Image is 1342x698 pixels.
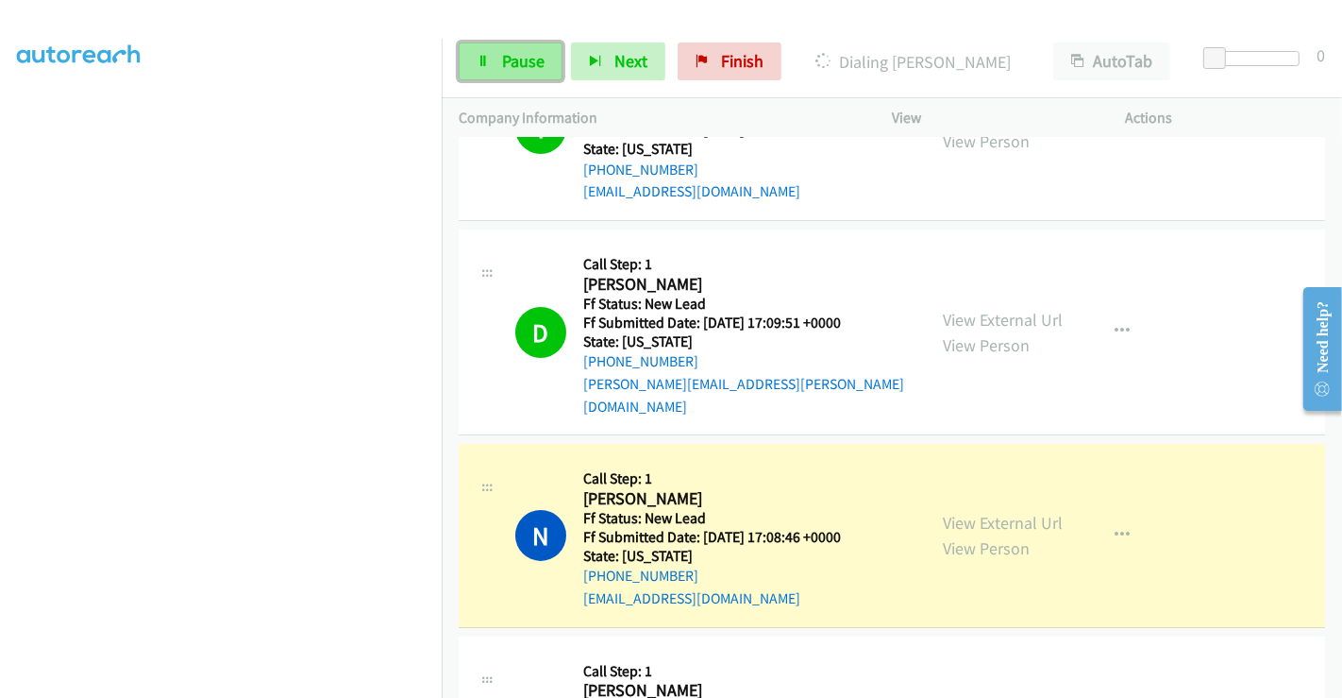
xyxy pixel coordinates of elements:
a: [EMAIL_ADDRESS][DOMAIN_NAME] [583,589,800,607]
a: [PHONE_NUMBER] [583,161,698,179]
a: View Person [943,537,1030,559]
a: View External Url [943,309,1063,331]
h5: State: [US_STATE] [583,332,909,351]
button: Next [571,43,665,80]
div: Delay between calls (in seconds) [1213,51,1300,66]
a: [EMAIL_ADDRESS][DOMAIN_NAME] [583,182,800,200]
h5: Ff Submitted Date: [DATE] 17:08:46 +0000 [583,528,864,547]
h1: D [515,307,566,358]
h2: [PERSON_NAME] [583,274,864,296]
span: Pause [502,50,545,72]
p: Actions [1126,107,1326,129]
a: [PHONE_NUMBER] [583,352,698,370]
a: Finish [678,43,781,80]
h5: State: [US_STATE] [583,140,864,159]
h5: Call Step: 1 [583,255,909,274]
a: View External Url [943,512,1063,534]
iframe: Resource Center [1288,274,1342,424]
h5: Call Step: 1 [583,469,864,488]
h5: Ff Submitted Date: [DATE] 17:09:51 +0000 [583,314,909,332]
a: View Person [943,334,1030,356]
span: Finish [721,50,763,72]
p: Company Information [459,107,858,129]
p: View [892,107,1092,129]
h2: [PERSON_NAME] [583,488,864,510]
h5: State: [US_STATE] [583,547,864,566]
a: Pause [459,43,562,80]
p: Dialing [PERSON_NAME] [807,49,1019,75]
button: AutoTab [1053,43,1170,80]
a: View Person [943,130,1030,152]
a: [PERSON_NAME][EMAIL_ADDRESS][PERSON_NAME][DOMAIN_NAME] [583,375,904,416]
span: Next [614,50,647,72]
div: 0 [1317,43,1325,68]
a: [PHONE_NUMBER] [583,567,698,585]
h1: N [515,510,566,561]
h5: Call Step: 1 [583,662,841,681]
h5: Ff Status: New Lead [583,509,864,528]
h5: Ff Status: New Lead [583,295,909,314]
